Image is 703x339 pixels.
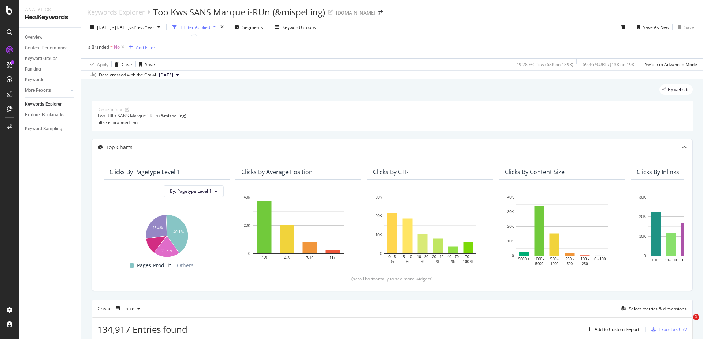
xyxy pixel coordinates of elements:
[684,24,694,30] div: Save
[376,214,382,218] text: 20K
[161,249,172,253] text: 20.5%
[432,255,444,259] text: 20 - 40
[129,24,155,30] span: vs Prev. Year
[25,125,76,133] a: Keyword Sampling
[645,61,697,68] div: Switch to Advanced Mode
[618,304,687,313] button: Select metrics & dimensions
[106,144,133,151] div: Top Charts
[447,255,459,259] text: 40 - 70
[639,234,646,238] text: 10K
[406,259,409,263] text: %
[421,259,424,263] text: %
[261,256,267,260] text: 1-3
[634,21,669,33] button: Save As New
[87,44,109,50] span: Is Branded
[25,65,76,73] a: Ranking
[378,10,383,15] div: arrow-right-arrow-left
[505,193,619,267] svg: A chart.
[465,255,471,259] text: 70 -
[403,255,412,259] text: 5 - 10
[112,59,133,70] button: Clear
[244,223,250,227] text: 20K
[101,276,684,282] div: (scroll horizontally to see more widgets)
[174,230,184,234] text: 40.1%
[330,256,336,260] text: 11+
[25,111,76,119] a: Explorer Bookmarks
[87,21,163,33] button: [DATE] - [DATE]vsPrev. Year
[665,258,677,262] text: 51-100
[451,259,455,263] text: %
[152,226,163,230] text: 26.4%
[507,239,514,243] text: 10K
[550,262,559,266] text: 1000
[306,256,313,260] text: 7-10
[373,193,487,264] div: A chart.
[87,8,145,16] a: Keywords Explorer
[678,314,696,332] iframe: Intercom live chat
[241,193,356,264] svg: A chart.
[693,314,699,320] span: 1
[122,61,133,68] div: Clear
[25,101,76,108] a: Keywords Explorer
[180,24,210,30] div: 1 Filter Applied
[97,323,187,335] span: 134,917 Entries found
[164,185,224,197] button: By: Pagetype Level 1
[436,259,439,263] text: %
[241,168,313,176] div: Clicks By Average Position
[639,195,646,199] text: 30K
[99,72,156,78] div: Data crossed with the Crawl
[25,76,44,84] div: Keywords
[159,72,173,78] span: 2025 Aug. 17th
[25,44,67,52] div: Content Performance
[25,6,75,13] div: Analytics
[675,21,694,33] button: Save
[518,257,530,261] text: 5000 +
[25,34,76,41] a: Overview
[376,195,382,199] text: 30K
[25,111,64,119] div: Explorer Bookmarks
[659,326,687,332] div: Export as CSV
[123,306,134,311] div: Table
[25,13,75,22] div: RealKeywords
[25,65,41,73] div: Ranking
[145,61,155,68] div: Save
[637,168,679,176] div: Clicks By Inlinks
[681,258,691,262] text: 16-50
[652,258,660,262] text: 101+
[595,327,639,332] div: Add to Custom Report
[25,55,76,63] a: Keyword Groups
[380,252,382,256] text: 0
[284,256,290,260] text: 4-6
[507,225,514,229] text: 20K
[512,254,514,258] text: 0
[98,303,143,314] div: Create
[97,61,108,68] div: Apply
[97,24,129,30] span: [DATE] - [DATE]
[136,59,155,70] button: Save
[507,210,514,214] text: 30K
[25,44,76,52] a: Content Performance
[25,101,62,108] div: Keywords Explorer
[244,195,250,199] text: 40K
[505,168,565,176] div: Clicks By Content Size
[668,87,690,92] span: By website
[534,257,544,261] text: 1000 -
[582,262,588,266] text: 250
[25,34,42,41] div: Overview
[136,44,155,50] div: Add Filter
[109,211,224,258] div: A chart.
[156,71,182,79] button: [DATE]
[87,59,108,70] button: Apply
[373,168,409,176] div: Clicks By CTR
[25,87,51,94] div: More Reports
[643,24,669,30] div: Save As New
[376,233,382,237] text: 10K
[25,87,68,94] a: More Reports
[174,261,201,270] span: Others...
[231,21,266,33] button: Segments
[110,44,113,50] span: =
[417,255,429,259] text: 10 - 20
[581,257,589,261] text: 100 -
[565,257,574,261] text: 250 -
